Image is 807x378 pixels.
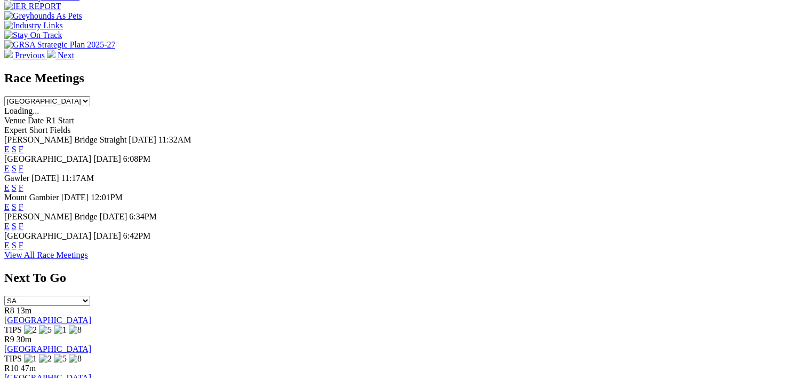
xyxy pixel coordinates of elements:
span: [DATE] [61,193,89,202]
span: [GEOGRAPHIC_DATA] [4,231,91,240]
span: Mount Gambier [4,193,59,202]
a: F [19,222,23,231]
a: [GEOGRAPHIC_DATA] [4,316,91,325]
img: Industry Links [4,21,63,30]
span: Expert [4,125,27,135]
a: S [12,145,17,154]
a: F [19,183,23,192]
img: 8 [69,354,82,364]
a: Next [47,51,74,60]
img: Stay On Track [4,30,62,40]
a: E [4,164,10,173]
span: [PERSON_NAME] Bridge [4,212,98,221]
span: 13m [17,306,31,315]
a: Previous [4,51,47,60]
h2: Race Meetings [4,71,803,85]
img: IER REPORT [4,2,61,11]
a: View All Race Meetings [4,250,88,259]
img: Greyhounds As Pets [4,11,82,21]
img: 1 [54,325,67,335]
a: S [12,222,17,231]
span: 11:32AM [158,135,191,144]
span: Next [58,51,74,60]
a: S [12,164,17,173]
span: [DATE] [93,154,121,163]
img: 5 [39,325,52,335]
span: R9 [4,335,14,344]
a: S [12,202,17,211]
img: 2 [39,354,52,364]
span: 12:01PM [91,193,123,202]
h2: Next To Go [4,271,803,285]
a: E [4,241,10,250]
a: S [12,183,17,192]
img: 1 [24,354,37,364]
a: F [19,145,23,154]
span: 30m [17,335,31,344]
span: TIPS [4,354,22,363]
span: Previous [15,51,45,60]
span: 6:08PM [123,154,151,163]
a: F [19,164,23,173]
span: [DATE] [129,135,156,144]
a: F [19,241,23,250]
a: E [4,145,10,154]
img: 8 [69,325,82,335]
a: E [4,202,10,211]
img: chevron-left-pager-white.svg [4,50,13,58]
span: 6:34PM [129,212,157,221]
span: Loading... [4,106,39,115]
span: TIPS [4,325,22,334]
span: Fields [50,125,70,135]
span: [GEOGRAPHIC_DATA] [4,154,91,163]
img: 5 [54,354,67,364]
span: 11:17AM [61,174,94,183]
span: Gawler [4,174,29,183]
span: 47m [21,364,36,373]
span: R1 Start [46,116,74,125]
a: E [4,183,10,192]
img: chevron-right-pager-white.svg [47,50,55,58]
span: [PERSON_NAME] Bridge Straight [4,135,126,144]
span: R8 [4,306,14,315]
span: [DATE] [100,212,127,221]
a: S [12,241,17,250]
span: [DATE] [31,174,59,183]
span: 6:42PM [123,231,151,240]
img: GRSA Strategic Plan 2025-27 [4,40,115,50]
span: Venue [4,116,26,125]
a: F [19,202,23,211]
img: 2 [24,325,37,335]
span: Short [29,125,48,135]
span: [DATE] [93,231,121,240]
span: Date [28,116,44,125]
a: E [4,222,10,231]
a: [GEOGRAPHIC_DATA] [4,344,91,353]
span: R10 [4,364,19,373]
